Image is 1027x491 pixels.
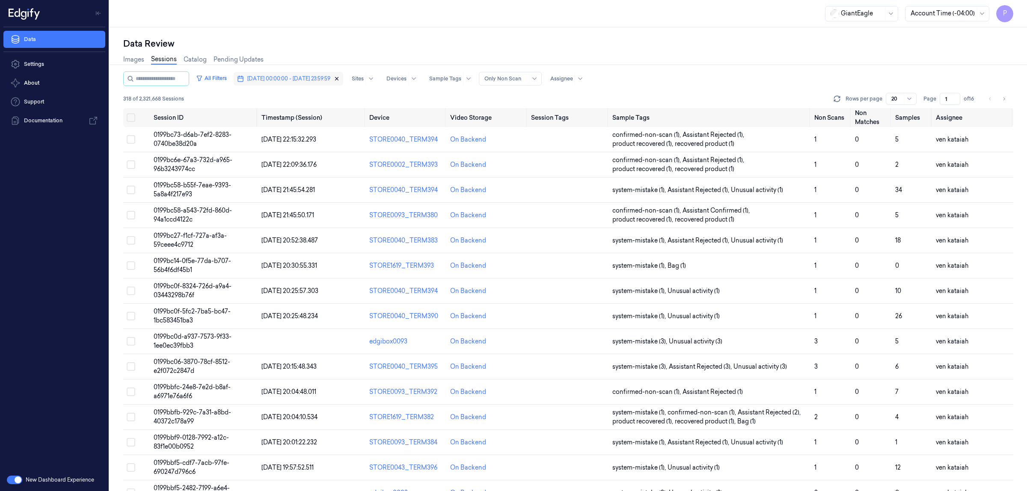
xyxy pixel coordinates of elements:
a: Images [123,55,144,64]
div: On Backend [450,362,486,371]
a: Support [3,93,105,110]
button: Select row [127,211,135,219]
span: system-mistake (3) , [612,337,669,346]
span: 26 [895,312,902,320]
span: [DATE] 22:09:36.176 [261,161,317,169]
div: STORE0040_TERM395 [369,362,443,371]
span: Bag (1) [668,261,686,270]
span: [DATE] 22:15:32.293 [261,136,316,143]
span: [DATE] 20:01:22.232 [261,438,317,446]
div: On Backend [450,160,486,169]
span: 0199bc0d-a937-7573-9f33-1ee0ec39fbb3 [154,333,232,349]
div: STORE0040_TERM394 [369,186,443,195]
span: ven kataiah [936,186,968,194]
button: [DATE] 00:00:00 - [DATE] 23:59:59 [234,72,343,86]
span: 1 [814,136,816,143]
div: STORE0002_TERM393 [369,160,443,169]
span: 0199bc6e-67a3-732d-a965-96b3243974cc [154,156,232,173]
span: Unusual activity (3) [733,362,787,371]
span: 318 of 2,321,668 Sessions [123,95,184,103]
span: 0 [855,161,859,169]
div: STORE0040_TERM394 [369,287,443,296]
span: [DATE] 20:04:10.534 [261,413,318,421]
a: Settings [3,56,105,73]
span: 0 [855,262,859,269]
span: confirmed-non-scan (1) , [612,206,683,215]
span: Assistant Rejected (1) , [683,156,746,165]
button: Select row [127,413,135,421]
button: Go to next page [998,93,1010,105]
span: ven kataiah [936,211,968,219]
p: Rows per page [846,95,882,103]
span: Unusual activity (1) [731,438,783,447]
span: product recovered (1) , [612,215,675,224]
span: product recovered (1) , [612,417,675,426]
div: On Backend [450,261,486,270]
span: 0199bc0f-8324-726d-a9a4-03443298b76f [154,282,232,299]
span: [DATE] 00:00:00 - [DATE] 23:59:59 [247,75,330,83]
button: Select row [127,186,135,194]
span: system-mistake (1) , [612,236,668,245]
span: system-mistake (1) , [612,186,668,195]
span: 6 [895,363,899,370]
button: Toggle Navigation [92,6,105,20]
span: ven kataiah [936,161,968,169]
span: Assistant Rejected (1) , [668,438,731,447]
th: Timestamp (Session) [258,108,366,127]
span: system-mistake (1) , [612,312,668,321]
div: STORE1619_TERM382 [369,413,443,422]
span: Unusual activity (1) [731,186,783,195]
button: Select row [127,337,135,346]
div: On Backend [450,387,486,396]
span: 0199bc58-b55f-7eae-9393-5a8a4f217e93 [154,181,231,198]
a: Documentation [3,112,105,129]
span: ven kataiah [936,312,968,320]
span: 1 [814,211,816,219]
span: 0 [855,186,859,194]
span: 1 [814,464,816,471]
span: Unusual activity (1) [668,287,720,296]
button: Select row [127,135,135,144]
span: 5 [895,337,899,345]
button: Select all [127,113,135,122]
span: 0199bc0f-5fc2-7ba5-bc47-1bc583451ba3 [154,308,231,324]
span: [DATE] 20:25:57.303 [261,287,318,295]
a: Sessions [151,55,177,65]
span: Assistant Confirmed (1) , [683,206,751,215]
span: 0 [855,287,859,295]
button: Select row [127,312,135,320]
span: 0199bc06-3870-78cf-8512-e2f072c2847d [154,358,230,375]
button: Select row [127,362,135,371]
div: On Backend [450,135,486,144]
button: P [996,5,1013,22]
span: 2 [895,161,899,169]
span: 10 [895,287,901,295]
a: Pending Updates [214,55,264,64]
span: Assistant Rejected (2) , [738,408,802,417]
div: On Backend [450,236,486,245]
button: Select row [127,438,135,447]
div: On Backend [450,211,486,220]
div: STORE0093_TERM384 [369,438,443,447]
span: [DATE] 20:25:48.234 [261,312,318,320]
span: 0 [895,262,899,269]
span: 0 [855,363,859,370]
span: [DATE] 21:45:54.281 [261,186,315,194]
span: confirmed-non-scan (1) , [612,387,683,396]
span: system-mistake (3) , [612,362,669,371]
div: STORE0040_TERM394 [369,135,443,144]
span: 0 [855,237,859,244]
span: [DATE] 21:45:50.171 [261,211,314,219]
span: Page [923,95,936,103]
div: On Backend [450,413,486,422]
span: confirmed-non-scan (1) , [612,156,683,165]
span: [DATE] 19:57:52.511 [261,464,314,471]
span: Assistant Rejected (1) , [668,186,731,195]
span: 3 [814,363,818,370]
button: Select row [127,261,135,270]
span: 0 [855,438,859,446]
span: ven kataiah [936,287,968,295]
span: 0199bbf9-0128-7992-a12c-83f1e00b0952 [154,434,229,450]
span: system-mistake (1) , [612,438,668,447]
button: Select row [127,287,135,295]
